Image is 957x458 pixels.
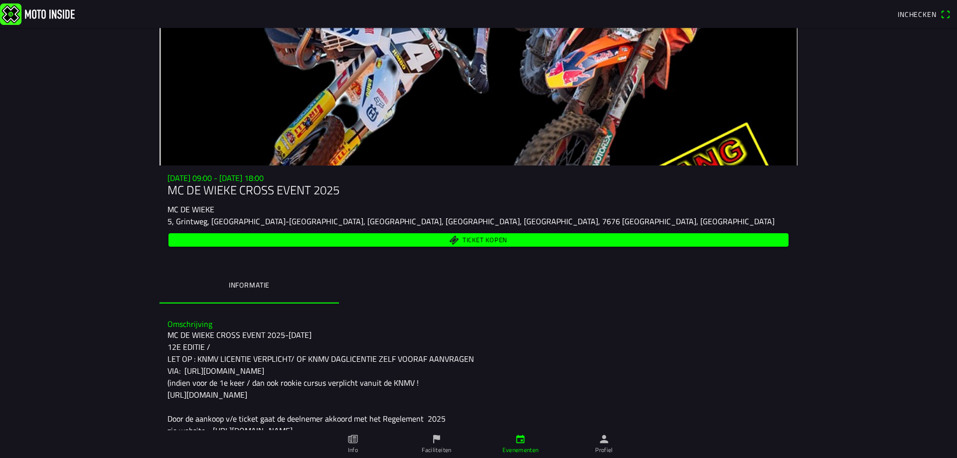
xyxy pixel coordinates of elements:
span: Inchecken [898,9,937,19]
ion-label: Informatie [229,280,270,291]
ion-label: Faciliteiten [422,446,451,455]
h1: MC DE WIEKE CROSS EVENT 2025 [167,183,790,197]
ion-icon: person [599,434,610,445]
h3: Omschrijving [167,319,790,329]
ion-label: Evenementen [502,446,539,455]
ion-label: Profiel [595,446,613,455]
ion-label: Info [348,446,358,455]
ion-text: MC DE WIEKE [167,203,214,215]
div: MC DE WIEKE CROSS EVENT 2025-[DATE] 12E EDITIE / LET OP : KNMV LICENTIE VERPLICHT/ OF KNMV DAGLIC... [167,329,790,437]
span: Ticket kopen [463,237,507,243]
ion-icon: flag [431,434,442,445]
a: Incheckenqr scanner [893,5,955,22]
ion-icon: calendar [515,434,526,445]
h3: [DATE] 09:00 - [DATE] 18:00 [167,173,790,183]
ion-text: 5, Grintweg, [GEOGRAPHIC_DATA]-[GEOGRAPHIC_DATA], [GEOGRAPHIC_DATA], [GEOGRAPHIC_DATA], [GEOGRAPH... [167,215,775,227]
ion-icon: paper [347,434,358,445]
